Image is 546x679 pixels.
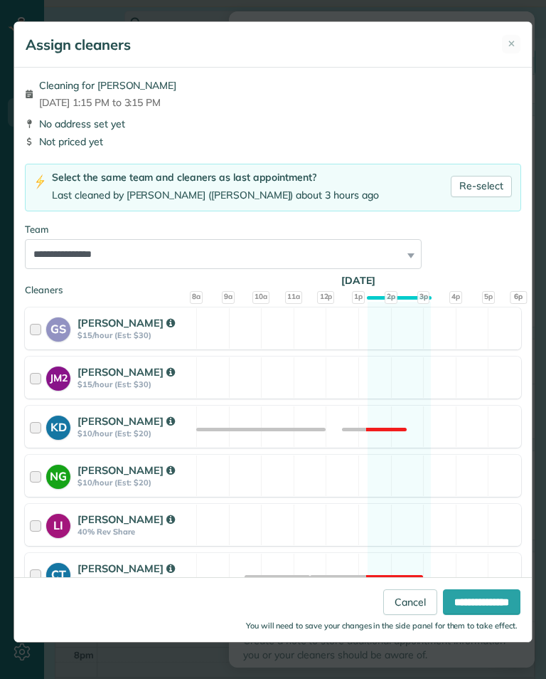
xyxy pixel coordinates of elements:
[77,512,174,526] strong: [PERSON_NAME]
[246,621,518,631] small: You will need to save your changes in the side panel for them to take effect.
[77,414,174,428] strong: [PERSON_NAME]
[26,35,131,55] h5: Assign cleaners
[77,365,174,379] strong: [PERSON_NAME]
[77,527,192,537] strong: 40% Rev Share
[25,117,521,131] div: No address set yet
[34,174,46,189] img: lightning-bolt-icon-94e5364df696ac2de96d3a42b8a9ff6ba979493684c50e6bbbcda72601fa0d29.png
[77,463,174,477] strong: [PERSON_NAME]
[77,330,192,340] strong: $15/hour (Est: $30)
[25,283,521,288] div: Cleaners
[77,379,192,389] strong: $15/hour (Est: $30)
[25,135,521,149] div: Not priced yet
[77,576,192,586] strong: $15/hour (Est: $30)
[39,78,176,93] span: Cleaning for [PERSON_NAME]
[77,478,192,488] strong: $10/hour (Est: $20)
[77,316,174,330] strong: [PERSON_NAME]
[52,170,379,185] div: Select the same team and cleaners as last appointment?
[508,37,515,51] span: ✕
[52,188,379,203] div: Last cleaned by [PERSON_NAME] ([PERSON_NAME]) about 3 hours ago
[25,223,521,236] div: Team
[39,95,176,110] span: [DATE] 1:15 PM to 3:15 PM
[46,465,70,485] strong: NG
[46,514,70,534] strong: LI
[77,562,174,575] strong: [PERSON_NAME]
[383,589,437,615] a: Cancel
[46,367,70,386] strong: JM2
[77,428,192,438] strong: $10/hour (Est: $20)
[451,176,512,197] a: Re-select
[46,563,70,583] strong: CT
[46,416,70,436] strong: KD
[46,317,70,337] strong: GS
